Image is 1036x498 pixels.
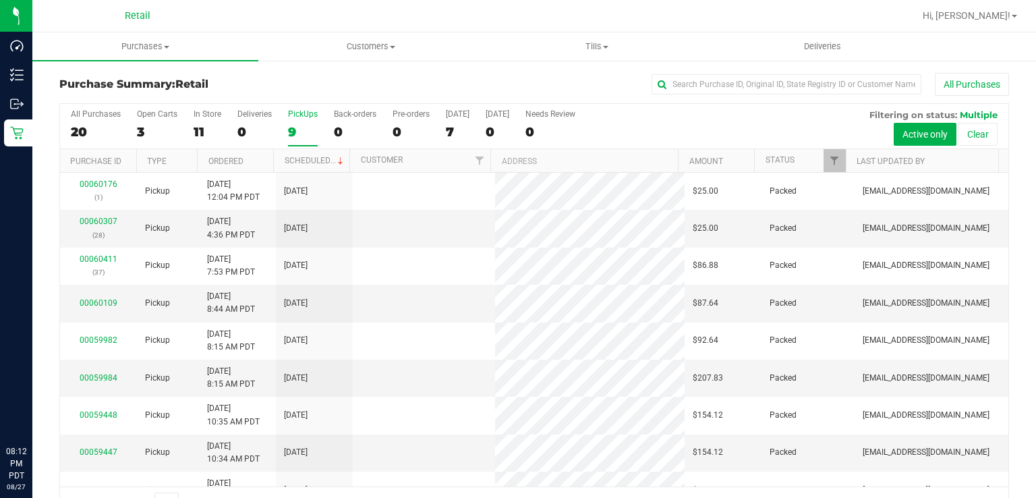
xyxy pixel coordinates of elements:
div: Back-orders [334,109,376,119]
span: [DATE] [284,372,308,385]
span: Pickup [145,222,170,235]
inline-svg: Inventory [10,68,24,82]
span: Pickup [145,259,170,272]
p: (37) [68,266,129,279]
inline-svg: Retail [10,126,24,140]
span: [EMAIL_ADDRESS][DOMAIN_NAME] [863,259,989,272]
span: [EMAIL_ADDRESS][DOMAIN_NAME] [863,297,989,310]
div: 3 [137,124,177,140]
span: Pickup [145,372,170,385]
span: Multiple [960,109,998,120]
span: [DATE] 8:15 AM PDT [207,328,255,354]
span: [DATE] [284,185,308,198]
span: Packed [770,409,797,422]
a: Customer [361,155,403,165]
span: [DATE] 4:36 PM PDT [207,215,255,241]
inline-svg: Dashboard [10,39,24,53]
input: Search Purchase ID, Original ID, State Registry ID or Customer Name... [652,74,921,94]
a: 00059984 [80,373,117,383]
a: 00059982 [80,335,117,345]
a: Customers [258,32,484,61]
button: All Purchases [935,73,1009,96]
a: Purchases [32,32,258,61]
div: [DATE] [486,109,509,119]
div: 20 [71,124,121,140]
span: Purchases [32,40,258,53]
button: Clear [958,123,998,146]
div: 0 [393,124,430,140]
a: Status [766,155,795,165]
th: Address [490,149,678,173]
div: 7 [446,124,469,140]
span: [DATE] [284,334,308,347]
span: Packed [770,484,797,497]
span: Packed [770,334,797,347]
a: Deliveries [710,32,936,61]
span: Packed [770,446,797,459]
span: [DATE] 8:44 AM PDT [207,290,255,316]
div: 0 [334,124,376,140]
a: Scheduled [285,156,346,165]
iframe: Resource center [13,390,54,431]
span: Packed [770,222,797,235]
span: [EMAIL_ADDRESS][DOMAIN_NAME] [863,484,989,497]
span: $86.88 [693,259,718,272]
p: 08/27 [6,482,26,492]
span: [DATE] [284,484,308,497]
div: Deliveries [237,109,272,119]
div: All Purchases [71,109,121,119]
span: [EMAIL_ADDRESS][DOMAIN_NAME] [863,446,989,459]
span: Pickup [145,185,170,198]
p: 08:12 PM PDT [6,445,26,482]
span: [EMAIL_ADDRESS][DOMAIN_NAME] [863,334,989,347]
div: Needs Review [525,109,575,119]
div: 0 [525,124,575,140]
a: 00060411 [80,254,117,264]
a: Filter [468,149,490,172]
span: Tills [485,40,710,53]
span: Deliveries [786,40,859,53]
a: 00059448 [80,410,117,420]
span: $196.59 [693,484,723,497]
div: Open Carts [137,109,177,119]
span: Packed [770,259,797,272]
span: Retail [175,78,208,90]
a: Tills [484,32,710,61]
span: [EMAIL_ADDRESS][DOMAIN_NAME] [863,409,989,422]
div: [DATE] [446,109,469,119]
button: Active only [894,123,956,146]
span: [DATE] [284,259,308,272]
span: $92.64 [693,334,718,347]
p: (1) [68,191,129,204]
span: $207.83 [693,372,723,385]
span: [DATE] 8:15 AM PDT [207,365,255,391]
a: 00060109 [80,298,117,308]
span: [DATE] [284,409,308,422]
a: Last Updated By [857,157,925,166]
span: [EMAIL_ADDRESS][DOMAIN_NAME] [863,372,989,385]
span: [DATE] [284,446,308,459]
a: 00060307 [80,217,117,226]
div: 11 [194,124,221,140]
div: In Store [194,109,221,119]
h3: Purchase Summary: [59,78,376,90]
span: [DATE] 12:04 PM PDT [207,178,260,204]
span: Retail [125,10,150,22]
span: Customers [259,40,484,53]
iframe: Resource center unread badge [40,388,56,404]
a: 00056957 [80,485,117,495]
span: $25.00 [693,185,718,198]
span: Pickup [145,297,170,310]
span: $154.12 [693,409,723,422]
span: $87.64 [693,297,718,310]
span: [DATE] 10:35 AM PDT [207,402,260,428]
span: [DATE] [284,222,308,235]
a: 00059447 [80,447,117,457]
span: $154.12 [693,446,723,459]
div: 0 [237,124,272,140]
inline-svg: Outbound [10,97,24,111]
span: [EMAIL_ADDRESS][DOMAIN_NAME] [863,185,989,198]
p: (28) [68,229,129,242]
a: Ordered [208,157,243,166]
a: Type [147,157,167,166]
